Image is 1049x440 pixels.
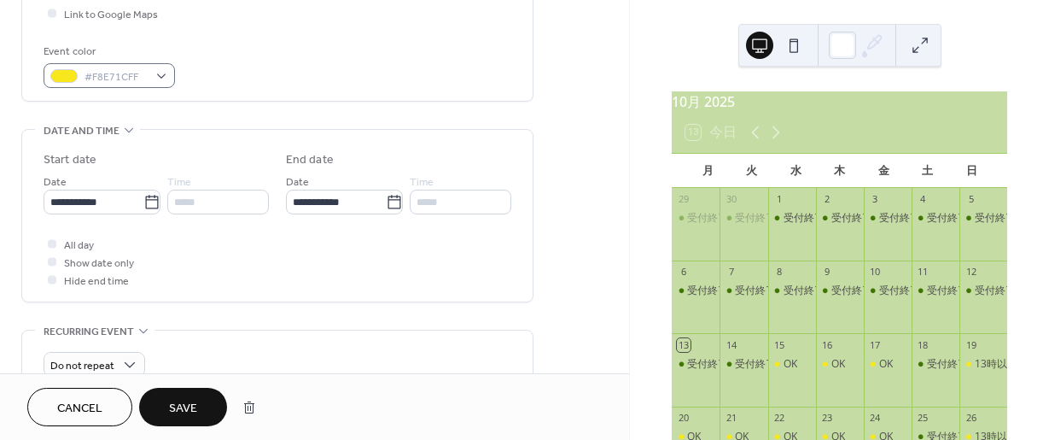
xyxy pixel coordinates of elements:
[286,173,309,191] span: Date
[286,151,334,169] div: End date
[27,388,132,426] button: Cancel
[44,43,172,61] div: Event color
[677,266,690,279] div: 6
[64,255,134,273] span: Show date only
[687,284,728,298] div: 受付終了
[869,193,882,206] div: 3
[912,284,959,298] div: 受付終了
[784,284,825,298] div: 受付終了
[964,412,977,425] div: 26
[44,173,67,191] span: Date
[57,400,102,418] span: Cancel
[725,412,737,425] div: 21
[773,338,786,351] div: 15
[879,357,893,372] div: OK
[816,211,864,226] div: 受付終了
[725,193,737,206] div: 30
[821,338,834,351] div: 16
[410,173,434,191] span: Time
[831,284,872,298] div: 受付終了
[927,211,968,226] div: 受付終了
[773,193,786,206] div: 1
[784,357,797,372] div: OK
[85,68,148,86] span: #F8E71CFF
[975,357,1031,372] div: 13時以降OK
[730,154,774,188] div: 火
[768,284,816,298] div: 受付終了
[864,284,912,298] div: 受付終了
[975,211,1016,226] div: 受付終了
[818,154,862,188] div: 木
[167,173,191,191] span: Time
[677,338,690,351] div: 13
[169,400,197,418] span: Save
[831,357,845,372] div: OK
[677,193,690,206] div: 29
[927,357,968,372] div: 受付終了
[861,154,906,188] div: 金
[816,357,864,372] div: OK
[725,266,737,279] div: 7
[685,154,730,188] div: 月
[975,284,1016,298] div: 受付終了
[773,154,818,188] div: 水
[831,211,872,226] div: 受付終了
[773,266,786,279] div: 8
[677,412,690,425] div: 20
[879,211,920,226] div: 受付終了
[672,357,720,372] div: 受付終了
[50,356,114,376] span: Do not repeat
[139,388,227,426] button: Save
[964,266,977,279] div: 12
[959,357,1007,372] div: 13時以降OK
[687,211,728,226] div: 受付終了
[44,151,96,169] div: Start date
[64,273,129,290] span: Hide end time
[917,412,930,425] div: 25
[735,284,776,298] div: 受付終了
[906,154,950,188] div: 土
[821,412,834,425] div: 23
[821,266,834,279] div: 9
[672,284,720,298] div: 受付終了
[44,122,119,140] span: Date and time
[864,211,912,226] div: 受付終了
[821,193,834,206] div: 2
[768,357,816,372] div: OK
[912,211,959,226] div: 受付終了
[64,237,94,255] span: All day
[720,211,767,226] div: 受付終了
[725,338,737,351] div: 14
[735,211,776,226] div: 受付終了
[917,338,930,351] div: 18
[773,412,786,425] div: 22
[959,211,1007,226] div: 受付終了
[949,154,994,188] div: 日
[672,211,720,226] div: 受付終了
[879,284,920,298] div: 受付終了
[927,284,968,298] div: 受付終了
[687,357,728,372] div: 受付終了
[959,284,1007,298] div: 受付終了
[768,211,816,226] div: 受付終了
[869,338,882,351] div: 17
[720,284,767,298] div: 受付終了
[720,357,767,372] div: 受付終了
[864,357,912,372] div: OK
[917,193,930,206] div: 4
[784,211,825,226] div: 受付終了
[816,284,864,298] div: 受付終了
[869,412,882,425] div: 24
[917,266,930,279] div: 11
[964,193,977,206] div: 5
[912,357,959,372] div: 受付終了
[869,266,882,279] div: 10
[735,357,776,372] div: 受付終了
[964,338,977,351] div: 19
[672,91,1007,112] div: 10月 2025
[64,6,158,24] span: Link to Google Maps
[44,323,134,341] span: Recurring event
